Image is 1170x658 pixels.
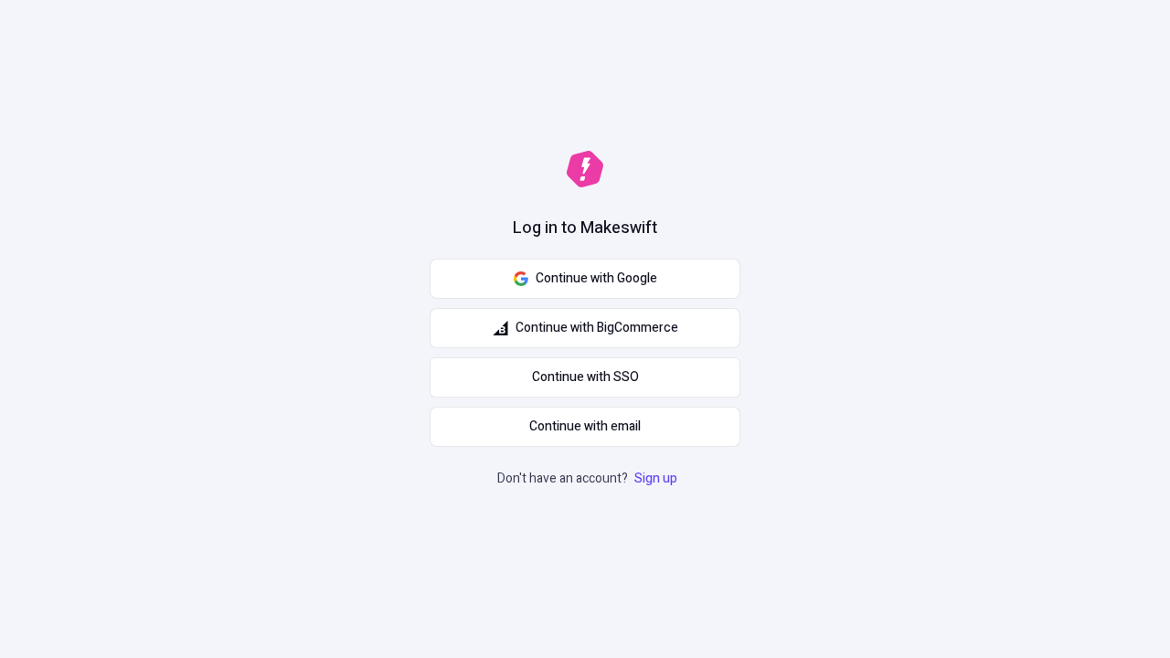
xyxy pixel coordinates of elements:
span: Continue with BigCommerce [516,318,678,338]
a: Sign up [631,469,681,488]
span: Continue with email [529,417,641,437]
button: Continue with Google [430,259,740,299]
button: Continue with BigCommerce [430,308,740,348]
p: Don't have an account? [497,469,681,489]
a: Continue with SSO [430,357,740,398]
span: Continue with Google [536,269,657,289]
button: Continue with email [430,407,740,447]
h1: Log in to Makeswift [513,217,657,240]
